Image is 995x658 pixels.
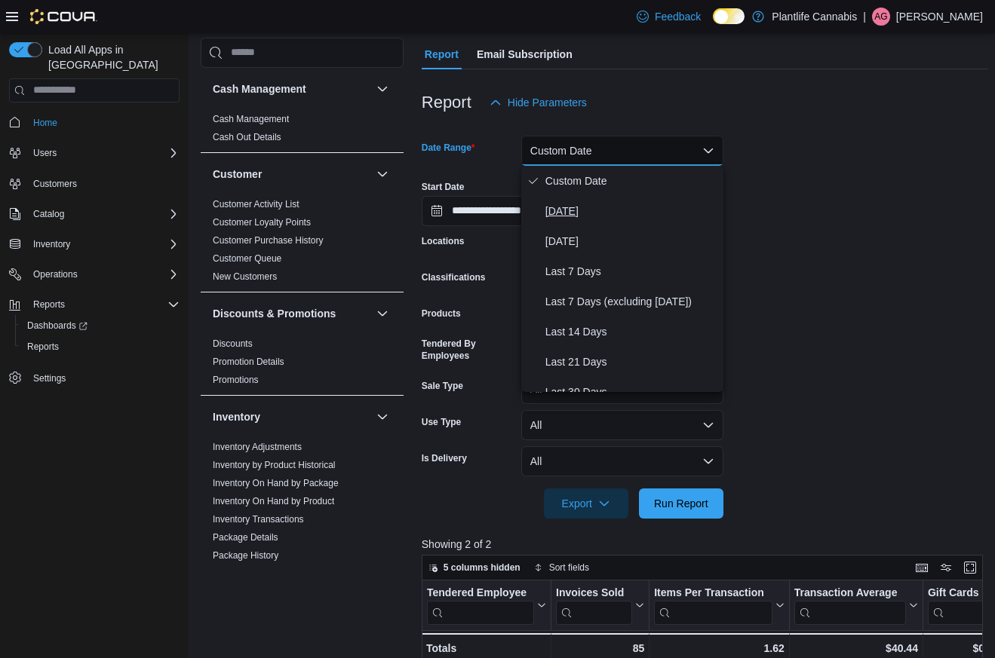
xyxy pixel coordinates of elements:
a: Customer Purchase History [213,235,324,246]
button: Items Per Transaction [654,586,785,624]
button: Operations [3,264,186,285]
div: Discounts & Promotions [201,335,404,395]
div: 85 [556,639,644,657]
div: Tendered Employee [427,586,534,624]
span: Feedback [655,9,701,24]
button: Customer [373,165,392,183]
button: All [521,410,723,440]
span: Dashboards [27,320,88,332]
span: Customer Loyalty Points [213,216,311,228]
span: Settings [33,372,66,384]
a: Customer Queue [213,253,281,264]
h3: Cash Management [213,81,306,96]
div: Transaction Average [794,586,906,624]
span: Email Subscription [477,39,573,69]
span: Catalog [33,208,64,220]
div: Items Per Transaction [654,586,772,624]
h3: Inventory [213,409,260,424]
span: [DATE] [545,232,717,250]
div: Inventory [201,438,404,643]
span: Customers [27,174,180,193]
h3: Customer [213,167,262,182]
span: Operations [27,265,180,283]
span: Custom Date [545,172,717,190]
h3: Discounts & Promotions [213,306,336,321]
span: New Customers [213,271,277,283]
div: Invoices Sold [556,586,632,600]
div: Gift Card Sales [928,586,987,624]
button: All [521,446,723,476]
a: Inventory Transactions [213,514,304,525]
input: Press the down key to open a popover containing a calendar. [422,196,567,226]
button: Reports [3,294,186,315]
span: Settings [27,368,180,387]
span: Inventory On Hand by Product [213,495,334,507]
label: Is Delivery [422,452,467,464]
button: Invoices Sold [556,586,644,624]
a: Cash Out Details [213,132,281,142]
span: Home [33,117,57,129]
div: Items Per Transaction [654,586,772,600]
a: Promotions [213,375,259,385]
a: Reports [21,338,65,356]
button: Users [3,142,186,164]
span: Cash Management [213,113,289,125]
div: Select listbox [521,166,723,392]
span: Package History [213,549,278,562]
span: Last 21 Days [545,353,717,371]
span: Dashboards [21,317,180,335]
a: Dashboards [21,317,94,335]
span: Last 30 Days [545,383,717,401]
span: Hide Parameters [508,95,587,110]
label: Sale Type [422,380,463,392]
button: Enter fullscreen [961,559,979,577]
a: Customer Activity List [213,199,299,210]
span: Catalog [27,205,180,223]
a: New Customers [213,271,277,282]
label: Products [422,308,461,320]
div: Tendered Employee [427,586,534,600]
div: $40.44 [794,639,918,657]
span: Reports [21,338,180,356]
div: Transaction Average [794,586,906,600]
a: Customer Loyalty Points [213,217,311,228]
div: Angelo Gomez [872,8,890,26]
span: Inventory Adjustments [213,441,302,453]
a: Inventory Adjustments [213,442,302,452]
span: Last 7 Days (excluding [DATE]) [545,292,717,311]
button: Sort fields [528,559,595,577]
button: Operations [27,265,84,283]
span: 5 columns hidden [444,562,521,574]
a: Home [27,114,63,132]
button: Home [3,112,186,133]
button: Discounts & Promotions [213,306,370,321]
span: Home [27,113,180,132]
a: Settings [27,369,72,387]
p: | [863,8,866,26]
a: Discounts [213,338,253,349]
button: Display options [937,559,955,577]
div: Invoices Sold [556,586,632,624]
button: Catalog [3,204,186,225]
span: Export [553,488,619,519]
button: Catalog [27,205,70,223]
button: Transaction Average [794,586,918,624]
div: Cash Management [201,110,404,152]
span: Inventory by Product Historical [213,459,336,471]
label: Start Date [422,181,465,193]
label: Classifications [422,271,486,283]
button: Settings [3,366,186,388]
span: Reports [27,295,180,314]
button: Reports [15,336,186,357]
button: Reports [27,295,71,314]
button: Discounts & Promotions [373,305,392,323]
a: Feedback [631,2,707,32]
span: Inventory [27,235,180,253]
label: Locations [422,235,465,247]
a: Package Details [213,532,278,543]
span: Operations [33,268,78,280]
button: Inventory [373,408,392,426]
div: Totals [426,639,546,657]
button: Inventory [3,234,186,255]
